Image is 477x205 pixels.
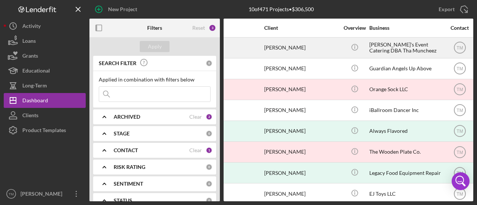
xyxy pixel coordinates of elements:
button: Grants [4,48,86,63]
div: New Project [108,2,137,17]
div: 0 [206,164,212,170]
div: 2 [206,113,212,120]
div: Orange Sock LLC [369,80,444,99]
div: Reset [192,25,205,31]
button: Product Templates [4,123,86,138]
button: Educational [4,63,86,78]
div: Contact [446,25,474,31]
div: Apply [148,41,162,52]
div: 10 of 471 Projects • $306,500 [249,6,314,12]
div: Loans [22,33,36,50]
div: Grants [22,48,38,65]
div: Educational [22,63,50,80]
div: Client [264,25,339,31]
div: [PERSON_NAME] [264,184,339,204]
div: EJ Toys LLC [369,184,444,204]
div: Export [439,2,455,17]
div: [PERSON_NAME] [264,38,339,58]
div: The Wooden Plate Co. [369,142,444,162]
div: Legacy Food Equipment Repair [369,163,444,183]
div: Clear [189,114,202,120]
button: Loans [4,33,86,48]
div: 0 [206,197,212,204]
text: TM [457,45,463,51]
div: Business [369,25,444,31]
div: Overview [341,25,369,31]
text: TM [457,87,463,92]
b: RISK RATING [114,164,145,170]
div: Open Intercom Messenger [452,172,470,190]
text: TM [9,192,14,196]
div: iBallroom Dancer Inc [369,100,444,120]
text: TM [457,191,463,196]
div: [PERSON_NAME]'s Event Catering DBA Tha Muncheez [369,38,444,58]
div: Activity [198,25,263,31]
div: Dashboard [22,93,48,110]
button: Apply [140,41,170,52]
div: Clients [22,108,38,125]
b: STAGE [114,131,130,137]
div: [PERSON_NAME] [19,186,67,203]
div: Applied in combination with filters below [99,77,211,83]
div: [PERSON_NAME] [264,100,339,120]
div: [PERSON_NAME] [264,121,339,141]
text: TM [457,170,463,176]
b: SEARCH FILTER [99,60,136,66]
div: [PERSON_NAME] [264,59,339,79]
div: 3 [209,24,216,32]
button: Long-Term [4,78,86,93]
div: [PERSON_NAME] [264,80,339,99]
div: 1 [206,147,212,154]
div: [PERSON_NAME] [264,163,339,183]
div: Activity [22,19,41,35]
div: 0 [206,180,212,187]
b: Filters [147,25,162,31]
b: SENTIMENT [114,181,143,187]
button: TM[PERSON_NAME] [4,186,86,201]
button: Dashboard [4,93,86,108]
b: STATUS [114,198,132,204]
text: TM [457,129,463,134]
div: Always Flavored [369,121,444,141]
button: Clients [4,108,86,123]
b: ARCHIVED [114,114,140,120]
div: Clear [189,147,202,153]
button: Export [431,2,473,17]
div: Product Templates [22,123,66,140]
text: TM [457,66,463,71]
div: Long-Term [22,78,47,95]
text: TM [457,108,463,113]
b: CONTACT [114,147,138,153]
text: TM [457,150,463,155]
div: 0 [206,60,212,67]
button: Activity [4,19,86,33]
button: New Project [89,2,145,17]
div: [PERSON_NAME] [264,142,339,162]
div: Guardian Angels Up Above [369,59,444,79]
div: 0 [206,130,212,137]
